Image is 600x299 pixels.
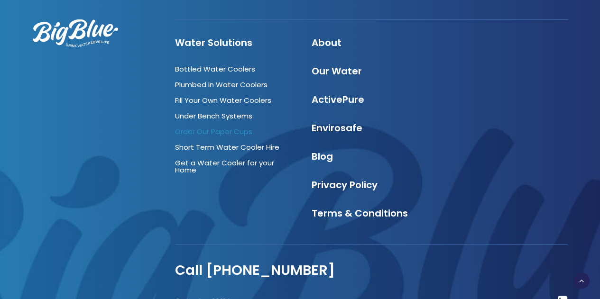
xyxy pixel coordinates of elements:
[312,36,342,49] a: About
[312,93,364,106] a: ActivePure
[175,95,271,105] a: Fill Your Own Water Coolers
[312,121,362,135] a: Envirosafe
[175,261,335,280] a: Call [PHONE_NUMBER]
[175,111,252,121] a: Under Bench Systems
[175,37,295,48] h4: Water Solutions
[175,64,255,74] a: Bottled Water Coolers
[175,127,252,136] a: Order Our Paper Cups
[312,150,333,163] a: Blog
[537,236,587,286] iframe: Chatbot
[175,158,274,175] a: Get a Water Cooler for your Home
[312,207,408,220] a: Terms & Conditions
[312,64,362,78] a: Our Water
[175,142,279,152] a: Short Term Water Cooler Hire
[175,80,268,90] a: Plumbed in Water Coolers
[312,178,378,191] a: Privacy Policy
